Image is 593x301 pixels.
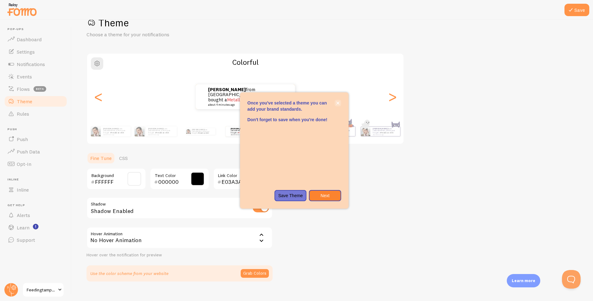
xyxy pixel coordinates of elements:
span: beta [33,86,46,92]
p: Next [313,193,337,199]
p: from [GEOGRAPHIC_DATA] just bought a [192,128,213,135]
a: Metallica t-shirt [380,131,394,134]
span: Notifications [17,61,45,67]
div: Previous slide [95,74,102,119]
span: Support [17,237,35,243]
img: Fomo [186,129,191,134]
strong: [PERSON_NAME] [103,127,118,130]
span: Flows [17,86,30,92]
div: Hover over the notification for preview [87,252,273,258]
img: Fomo [361,127,370,136]
a: Feedingtampabay [22,282,64,297]
span: Learn [17,224,29,231]
a: Events [4,70,68,83]
a: CSS [115,152,132,164]
img: Fomo [135,126,145,136]
a: Learn [4,221,68,234]
img: fomo-relay-logo-orange.svg [7,2,38,17]
p: from [GEOGRAPHIC_DATA] just bought a [373,127,398,135]
strong: [PERSON_NAME] [208,86,246,92]
a: Push Data [4,145,68,158]
p: from [GEOGRAPHIC_DATA] just bought a [103,127,128,135]
div: Learn more [507,274,540,287]
p: from [GEOGRAPHIC_DATA] just bought a [328,127,353,135]
span: Push [17,136,28,142]
span: Push [7,127,68,131]
h1: Theme [87,16,578,29]
a: Push [4,133,68,145]
img: Fomo [91,126,101,136]
a: Metallica t-shirt [335,131,349,134]
p: Once you've selected a theme you can add your brand standards. [247,100,341,112]
p: Don't forget to save when you're done! [247,117,341,123]
span: Get Help [7,203,68,207]
span: Push Data [17,148,40,155]
a: Dashboard [4,33,68,46]
a: Fine Tune [87,152,115,164]
a: Rules [4,108,68,120]
button: Next [309,190,341,201]
small: about 4 minutes ago [231,134,255,135]
iframe: Help Scout Beacon - Open [562,270,581,289]
span: Events [17,73,32,80]
button: close, [335,100,341,106]
p: Learn more [512,278,535,284]
h2: Colorful [87,57,404,67]
a: Metallica t-shirt [238,131,252,134]
a: Theme [4,95,68,108]
span: Dashboard [17,36,42,42]
span: Opt-In [17,161,31,167]
span: Rules [17,111,29,117]
span: Pop-ups [7,27,68,31]
small: about 4 minutes ago [328,134,352,135]
a: Notifications [4,58,68,70]
strong: [PERSON_NAME] [148,127,163,130]
span: Alerts [17,212,30,218]
a: Metallica t-shirt [111,131,124,134]
small: about 4 minutes ago [103,134,127,135]
strong: [PERSON_NAME] [192,129,204,131]
div: No Hover Animation [87,227,273,249]
a: Metallica t-shirt [227,97,261,103]
div: Next slide [389,74,396,119]
a: Opt-In [4,158,68,170]
span: Settings [17,49,35,55]
a: Settings [4,46,68,58]
a: Metallica t-shirt [198,132,209,134]
p: Use the color scheme from your website [90,270,168,277]
button: Grab Colors [241,269,269,278]
span: Inline [17,187,29,193]
small: about 4 minutes ago [148,134,174,135]
a: Inline [4,184,68,196]
span: Feedingtampabay [27,286,56,294]
small: about 4 minutes ago [208,103,268,106]
span: Inline [7,178,68,182]
p: Save Theme [278,193,303,199]
button: Save Theme [274,190,306,201]
div: Once you&#x27;ve selected a theme you can add your brand standards.Don&#x27;t forget to save when... [240,92,349,209]
a: Support [4,234,68,246]
a: Alerts [4,209,68,221]
a: Metallica t-shirt [156,131,169,134]
span: Theme [17,98,32,104]
p: from [GEOGRAPHIC_DATA] just bought a [231,127,256,135]
p: Choose a theme for your notifications [87,31,235,38]
strong: [PERSON_NAME] [231,127,246,130]
p: from [GEOGRAPHIC_DATA] just bought a [208,87,270,106]
div: Shadow Enabled [87,197,273,220]
p: from [GEOGRAPHIC_DATA] just bought a [148,127,174,135]
a: Flows beta [4,83,68,95]
small: about 4 minutes ago [373,134,397,135]
strong: [PERSON_NAME] [373,127,388,130]
svg: <p>Watch New Feature Tutorials!</p> [33,224,38,229]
